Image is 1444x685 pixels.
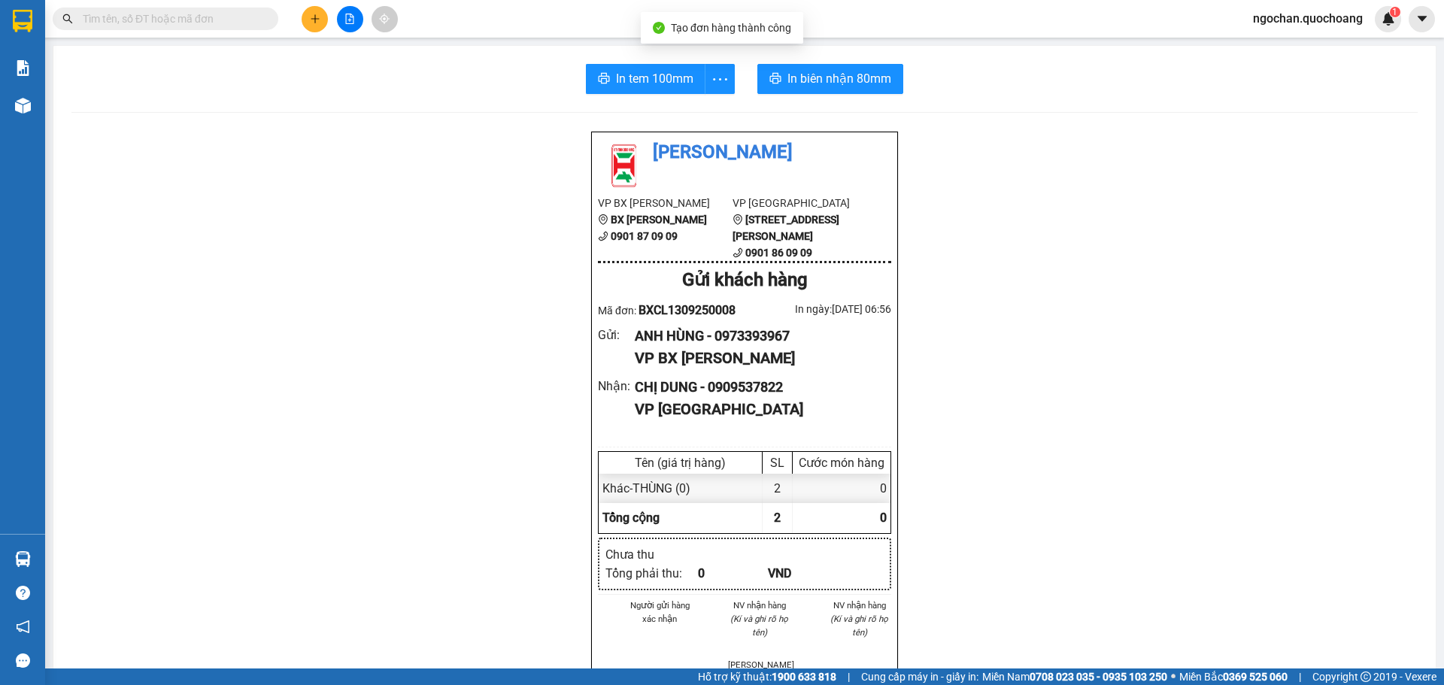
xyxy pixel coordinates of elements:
span: BXCL1309250008 [639,303,736,317]
span: copyright [1361,671,1371,682]
span: Tổng cộng [602,511,660,525]
span: Miền Nam [982,668,1167,685]
strong: 0708 023 035 - 0935 103 250 [1030,671,1167,683]
span: 1 [1392,7,1397,17]
div: 0 [793,474,890,503]
span: message [16,653,30,668]
div: Gửi : [598,326,635,344]
div: Tổng phải thu : [605,564,698,583]
div: Nhận : [598,377,635,396]
div: Tên (giá trị hàng) [602,456,758,470]
input: Tìm tên, số ĐT hoặc mã đơn [83,11,260,27]
span: question-circle [16,586,30,600]
sup: 1 [1390,7,1400,17]
button: printerIn biên nhận 80mm [757,64,903,94]
img: icon-new-feature [1382,12,1395,26]
span: phone [733,247,743,258]
span: ngochan.quochoang [1241,9,1375,28]
span: In biên nhận 80mm [787,69,891,88]
button: printerIn tem 100mm [586,64,705,94]
div: Cước món hàng [796,456,887,470]
li: VP BX [PERSON_NAME] [598,195,733,211]
li: NV nhận hàng [827,599,891,612]
b: BX [PERSON_NAME] [611,214,707,226]
span: aim [379,14,390,24]
div: ANH HÙNG - 0973393967 [635,326,879,347]
img: logo-vxr [13,10,32,32]
li: [PERSON_NAME] [598,138,891,167]
div: Gửi khách hàng [598,266,891,295]
div: Mã đơn: [598,301,745,320]
span: | [848,668,850,685]
span: caret-down [1415,12,1429,26]
button: plus [302,6,328,32]
li: NV nhận hàng [728,599,792,612]
span: notification [16,620,30,634]
span: 0 [880,511,887,525]
span: phone [598,231,608,241]
li: Người gửi hàng xác nhận [628,599,692,626]
span: Khác - THÙNG (0) [602,481,690,496]
i: (Kí và ghi rõ họ tên) [830,614,888,638]
span: file-add [344,14,355,24]
li: VP [GEOGRAPHIC_DATA] [733,195,867,211]
span: environment [598,214,608,225]
b: [STREET_ADDRESS][PERSON_NAME] [733,214,839,242]
strong: 0369 525 060 [1223,671,1288,683]
div: 2 [763,474,793,503]
span: printer [769,72,781,86]
b: 0901 87 09 09 [611,230,678,242]
img: solution-icon [15,60,31,76]
button: file-add [337,6,363,32]
div: Chưa thu [605,545,698,564]
span: 2 [774,511,781,525]
button: caret-down [1409,6,1435,32]
img: logo.jpg [598,138,651,191]
span: Hỗ trợ kỹ thuật: [698,668,836,685]
button: aim [372,6,398,32]
i: (Kí và ghi rõ họ tên) [730,614,788,638]
div: VP BX [PERSON_NAME] [635,347,879,370]
span: printer [598,72,610,86]
span: more [705,70,734,89]
span: In tem 100mm [616,69,693,88]
span: ⚪️ [1171,674,1176,680]
b: 0901 86 09 09 [745,247,812,259]
span: Miền Bắc [1179,668,1288,685]
span: search [62,14,73,24]
div: VP [GEOGRAPHIC_DATA] [635,398,879,421]
div: 0 [698,564,768,583]
button: more [705,64,735,94]
span: Tạo đơn hàng thành công [671,22,791,34]
img: warehouse-icon [15,98,31,114]
strong: 1900 633 818 [772,671,836,683]
span: plus [310,14,320,24]
span: check-circle [653,22,665,34]
img: warehouse-icon [15,551,31,567]
span: environment [733,214,743,225]
div: SL [766,456,788,470]
div: VND [768,564,838,583]
div: In ngày: [DATE] 06:56 [745,301,891,317]
span: Cung cấp máy in - giấy in: [861,668,978,685]
li: [PERSON_NAME] [728,658,792,671]
span: | [1299,668,1301,685]
div: CHỊ DUNG - 0909537822 [635,377,879,398]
